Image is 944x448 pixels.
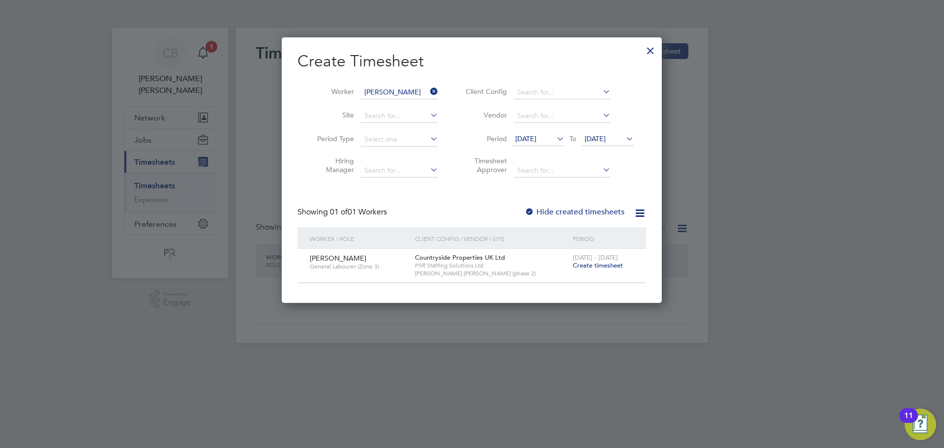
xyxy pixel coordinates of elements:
span: [PERSON_NAME] [310,254,366,263]
h2: Create Timesheet [297,51,646,72]
input: Search for... [361,164,438,178]
span: General Labourer (Zone 3) [310,263,408,270]
input: Search for... [514,86,611,99]
span: 01 of [330,207,348,217]
label: Period [463,134,507,143]
input: Search for... [514,164,611,178]
label: Client Config [463,87,507,96]
span: [DATE] [515,134,536,143]
label: Hiring Manager [310,156,354,174]
input: Select one [361,133,438,147]
span: [PERSON_NAME] [PERSON_NAME] (phase 2) [415,269,568,277]
label: Vendor [463,111,507,119]
input: Search for... [361,86,438,99]
label: Site [310,111,354,119]
div: Showing [297,207,389,217]
label: Worker [310,87,354,96]
label: Timesheet Approver [463,156,507,174]
span: 01 Workers [330,207,387,217]
button: Open Resource Center, 11 new notifications [905,409,936,440]
span: Create timesheet [573,261,623,269]
span: [DATE] - [DATE] [573,253,618,262]
div: Client Config / Vendor / Site [413,227,570,250]
input: Search for... [514,109,611,123]
span: PSR Staffing Solutions Ltd [415,262,568,269]
div: Period [570,227,636,250]
input: Search for... [361,109,438,123]
span: Countryside Properties UK Ltd [415,253,505,262]
label: Hide created timesheets [525,207,624,217]
div: Worker / Role [307,227,413,250]
label: Period Type [310,134,354,143]
span: To [566,132,579,145]
div: 11 [904,416,913,428]
span: [DATE] [585,134,606,143]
